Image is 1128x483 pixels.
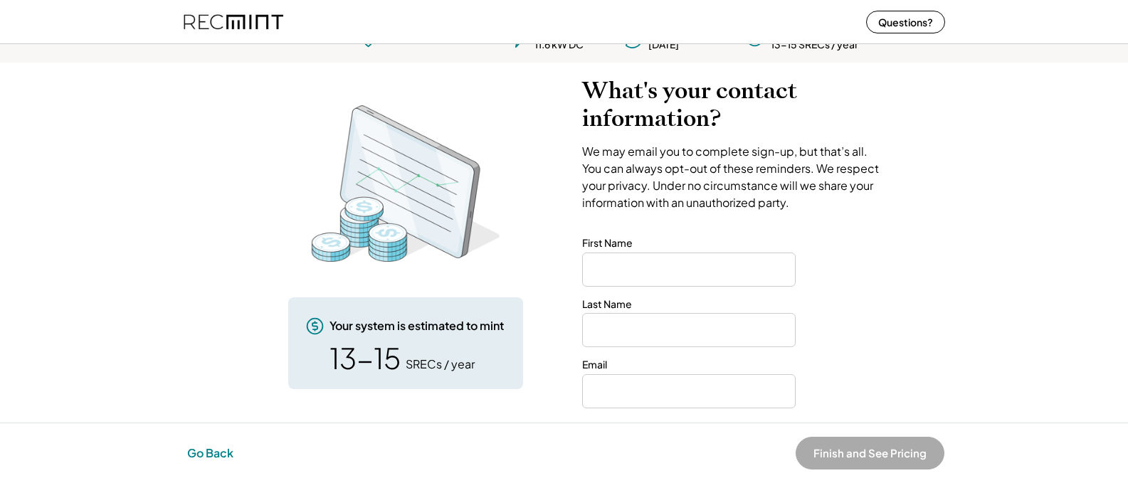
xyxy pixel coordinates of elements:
[866,11,945,33] button: Questions?
[292,98,520,269] img: RecMintArtboard%203%20copy%204.png
[582,236,633,250] div: First Name
[406,356,475,372] div: SRECs / year
[648,38,679,52] div: [DATE]
[184,3,283,41] img: recmint-logotype%403x%20%281%29.jpeg
[582,143,885,211] div: We may email you to complete sign-up, but that’s all. You can always opt-out of these reminders. ...
[534,38,584,52] div: 11.6 kW DC
[582,358,607,372] div: Email
[183,437,238,469] button: Go Back
[330,318,504,334] div: Your system is estimated to mint
[582,77,885,132] h2: What's your contact information?
[582,297,632,312] div: Last Name
[771,38,858,52] div: 13-15 SRECs / year
[330,344,401,372] div: 13-15
[796,437,944,469] button: Finish and See Pricing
